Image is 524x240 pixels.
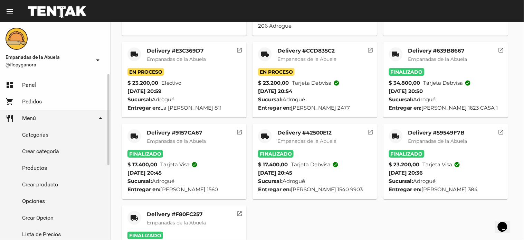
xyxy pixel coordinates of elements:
[6,53,91,61] span: Empanadas de la Abuela
[258,88,292,94] span: [DATE] 20:54
[332,161,339,168] mat-icon: check_circle
[367,128,373,134] mat-icon: open_in_new
[22,82,36,89] span: Panel
[423,160,460,169] span: Tarjeta visa
[130,132,139,140] mat-icon: local_shipping
[389,185,503,194] div: [PERSON_NAME] 384
[498,46,504,52] mat-icon: open_in_new
[130,50,139,58] mat-icon: local_shipping
[258,68,295,76] span: En Proceso
[389,95,503,104] div: Adrogué
[367,46,373,52] mat-icon: open_in_new
[465,80,471,86] mat-icon: check_circle
[258,95,372,104] div: Adrogué
[389,88,423,94] span: [DATE] 20:50
[258,169,292,176] span: [DATE] 20:45
[127,232,163,239] span: Finalizado
[237,210,243,216] mat-icon: open_in_new
[127,88,162,94] span: [DATE] 20:59
[408,129,467,136] mat-card-title: Delivery #59549F7B
[389,186,422,193] strong: Entregar en:
[389,79,420,87] strong: $ 34.800,00
[277,47,336,54] mat-card-title: Delivery #CCD835C2
[261,132,269,140] mat-icon: local_shipping
[127,104,160,111] strong: Entregar en:
[291,160,339,169] span: Tarjeta debvisa
[192,161,198,168] mat-icon: check_circle
[389,68,425,76] span: Finalizado
[161,79,182,87] span: Efectivo
[147,211,206,218] mat-card-title: Delivery #F80FC257
[147,220,206,226] span: Empanadas de la Abuela
[258,104,291,111] strong: Entregar en:
[127,185,241,194] div: [PERSON_NAME] 1560
[495,212,517,233] iframe: chat widget
[160,160,198,169] span: Tarjeta visa
[127,95,241,104] div: Adrogué
[392,50,400,58] mat-icon: local_shipping
[408,56,467,62] span: Empanadas de la Abuela
[389,178,413,184] strong: Sucursal:
[392,132,400,140] mat-icon: local_shipping
[292,79,340,87] span: Tarjeta debvisa
[96,114,105,122] mat-icon: arrow_drop_down
[130,214,139,222] mat-icon: local_shipping
[389,104,422,111] strong: Entregar en:
[147,129,206,136] mat-card-title: Delivery #9157CA67
[127,68,164,76] span: En Proceso
[127,79,158,87] strong: $ 23.200,00
[258,96,283,103] strong: Sucursal:
[258,178,283,184] strong: Sucursal:
[22,98,42,105] span: Pedidos
[6,114,14,122] mat-icon: restaurant
[127,169,162,176] span: [DATE] 20:45
[127,160,157,169] strong: $ 17.400,00
[261,50,269,58] mat-icon: local_shipping
[127,177,241,185] div: Adrogué
[389,104,503,112] div: [PERSON_NAME] 1623 CASA 1
[6,7,14,16] mat-icon: menu
[277,56,336,62] span: Empanadas de la Abuela
[333,80,340,86] mat-icon: check_circle
[258,185,372,194] div: [PERSON_NAME] 1540 9903
[389,169,423,176] span: [DATE] 20:36
[389,96,413,103] strong: Sucursal:
[408,47,467,54] mat-card-title: Delivery #639B8667
[94,56,102,64] mat-icon: arrow_drop_down
[127,104,241,112] div: La [PERSON_NAME] 811
[6,81,14,89] mat-icon: dashboard
[258,150,294,158] span: Finalizado
[454,161,460,168] mat-icon: check_circle
[127,186,160,193] strong: Entregar en:
[258,79,289,87] strong: $ 23.200,00
[389,160,420,169] strong: $ 23.200,00
[147,47,206,54] mat-card-title: Delivery #E3C369D7
[6,28,28,50] img: f0136945-ed32-4f7c-91e3-a375bc4bb2c5.png
[277,129,336,136] mat-card-title: Delivery #42500E12
[147,138,206,144] span: Empanadas de la Abuela
[389,177,503,185] div: Adrogué
[6,61,91,68] span: @flopyganora
[22,115,36,122] span: Menú
[389,150,425,158] span: Finalizado
[6,98,14,106] mat-icon: shopping_cart
[258,160,288,169] strong: $ 17.400,00
[237,128,243,134] mat-icon: open_in_new
[498,128,504,134] mat-icon: open_in_new
[127,96,152,103] strong: Sucursal:
[408,138,467,144] span: Empanadas de la Abuela
[127,150,163,158] span: Finalizado
[258,104,372,112] div: [PERSON_NAME] 2477
[423,79,471,87] span: Tarjeta debvisa
[258,186,291,193] strong: Entregar en:
[258,13,372,30] div: Presidente [PERSON_NAME] 206 Adrogue
[258,177,372,185] div: Adrogué
[277,138,336,144] span: Empanadas de la Abuela
[127,178,152,184] strong: Sucursal:
[237,46,243,52] mat-icon: open_in_new
[147,56,206,62] span: Empanadas de la Abuela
